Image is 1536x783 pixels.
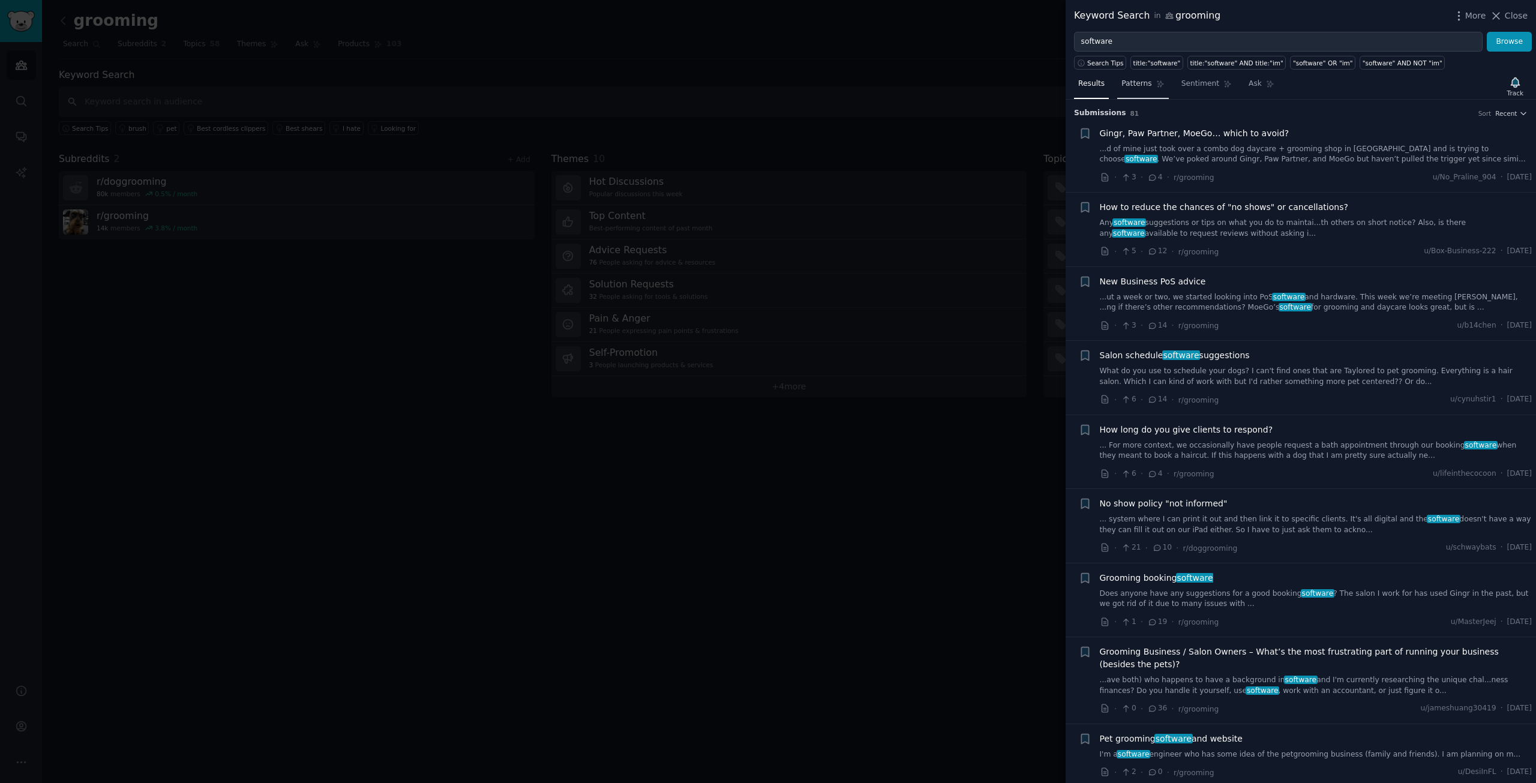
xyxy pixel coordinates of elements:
span: · [1141,319,1143,332]
span: 12 [1147,246,1167,257]
span: · [1141,171,1143,184]
div: title:"software" AND title:"im" [1190,59,1283,67]
span: software [1279,303,1312,311]
a: Does anyone have any suggestions for a good bookingsoftware? The salon I work for has used Gingr ... [1100,589,1532,610]
span: software [1464,441,1498,449]
span: 2 [1121,767,1136,778]
a: ...ave both) who happens to have a background insoftwareand I'm currently researching the unique ... [1100,675,1532,696]
a: Pet groomingsoftwareand website [1100,733,1243,745]
span: u/No_Praline_904 [1433,172,1496,183]
span: r/grooming [1174,470,1214,478]
a: "software" AND NOT "im" [1360,56,1445,70]
a: New Business PoS advice [1100,275,1206,288]
span: · [1114,616,1117,628]
span: [DATE] [1507,703,1532,714]
span: How to reduce the chances of "no shows" or cancellations? [1100,201,1348,214]
span: · [1171,703,1174,715]
span: · [1141,703,1143,715]
span: · [1171,319,1174,332]
span: · [1501,542,1503,553]
span: · [1114,542,1117,554]
span: Results [1078,79,1105,89]
span: [DATE] [1507,617,1532,628]
div: title:"software" [1133,59,1181,67]
span: · [1141,766,1143,779]
span: · [1171,394,1174,406]
span: · [1114,766,1117,779]
span: 3 [1121,172,1136,183]
div: Sort [1478,109,1492,118]
span: 5 [1121,246,1136,257]
span: [DATE] [1507,542,1532,553]
span: r/grooming [1178,618,1219,626]
span: · [1141,394,1143,406]
span: 81 [1130,110,1139,117]
span: u/MasterJeej [1451,617,1496,628]
span: · [1501,320,1503,331]
span: · [1176,542,1178,554]
span: u/b14chen [1457,320,1496,331]
div: "software" OR "im" [1293,59,1353,67]
span: 19 [1147,617,1167,628]
span: · [1501,246,1503,257]
span: [DATE] [1507,246,1532,257]
span: · [1167,766,1169,779]
span: Recent [1495,109,1517,118]
span: 14 [1147,320,1167,331]
span: 14 [1147,394,1167,405]
span: · [1167,467,1169,480]
span: 10 [1152,542,1172,553]
span: u/jameshuang30419 [1420,703,1496,714]
span: · [1114,467,1117,480]
span: Submission s [1074,108,1126,119]
a: Patterns [1117,74,1168,99]
span: software [1301,589,1334,598]
span: r/grooming [1178,322,1219,330]
span: r/grooming [1174,769,1214,777]
a: Grooming Business / Salon Owners – What’s the most frustrating part of running your business (bes... [1100,646,1532,671]
span: Ask [1249,79,1262,89]
span: 4 [1147,469,1162,479]
div: "software" AND NOT "im" [1363,59,1442,67]
span: [DATE] [1507,767,1532,778]
span: More [1465,10,1486,22]
span: · [1141,467,1143,480]
a: Ask [1244,74,1279,99]
span: 4 [1147,172,1162,183]
span: u/Box-Business-222 [1424,246,1496,257]
a: "software" OR "im" [1290,56,1355,70]
span: · [1114,319,1117,332]
span: Sentiment [1181,79,1219,89]
span: · [1114,703,1117,715]
span: 0 [1121,703,1136,714]
span: [DATE] [1507,469,1532,479]
a: Sentiment [1177,74,1236,99]
a: title:"software" [1130,56,1183,70]
a: Grooming bookingsoftware [1100,572,1213,584]
span: software [1246,686,1279,695]
a: Results [1074,74,1109,99]
span: · [1171,616,1174,628]
a: What do you use to schedule your dogs? I can't find ones that are Taylored to pet grooming. Every... [1100,366,1532,387]
a: ... system where I can print it out and then link it to specific clients. It's all digital and th... [1100,514,1532,535]
span: [DATE] [1507,320,1532,331]
span: r/grooming [1178,396,1219,404]
a: No show policy "not informed" [1100,497,1228,510]
span: software [1112,218,1146,227]
span: Close [1505,10,1528,22]
span: · [1114,394,1117,406]
span: · [1141,616,1143,628]
span: software [1154,734,1193,743]
button: More [1453,10,1486,22]
span: · [1114,171,1117,184]
span: u/schwaybats [1446,542,1496,553]
span: · [1501,469,1503,479]
span: software [1112,229,1145,238]
span: · [1501,172,1503,183]
a: ... For more context, we occasionally have people request a bath appointment through our bookings... [1100,440,1532,461]
a: Anysoftwaresuggestions or tips on what you do to maintai...th others on short notice? Also, is th... [1100,218,1532,239]
span: · [1501,394,1503,405]
button: Search Tips [1074,56,1126,70]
